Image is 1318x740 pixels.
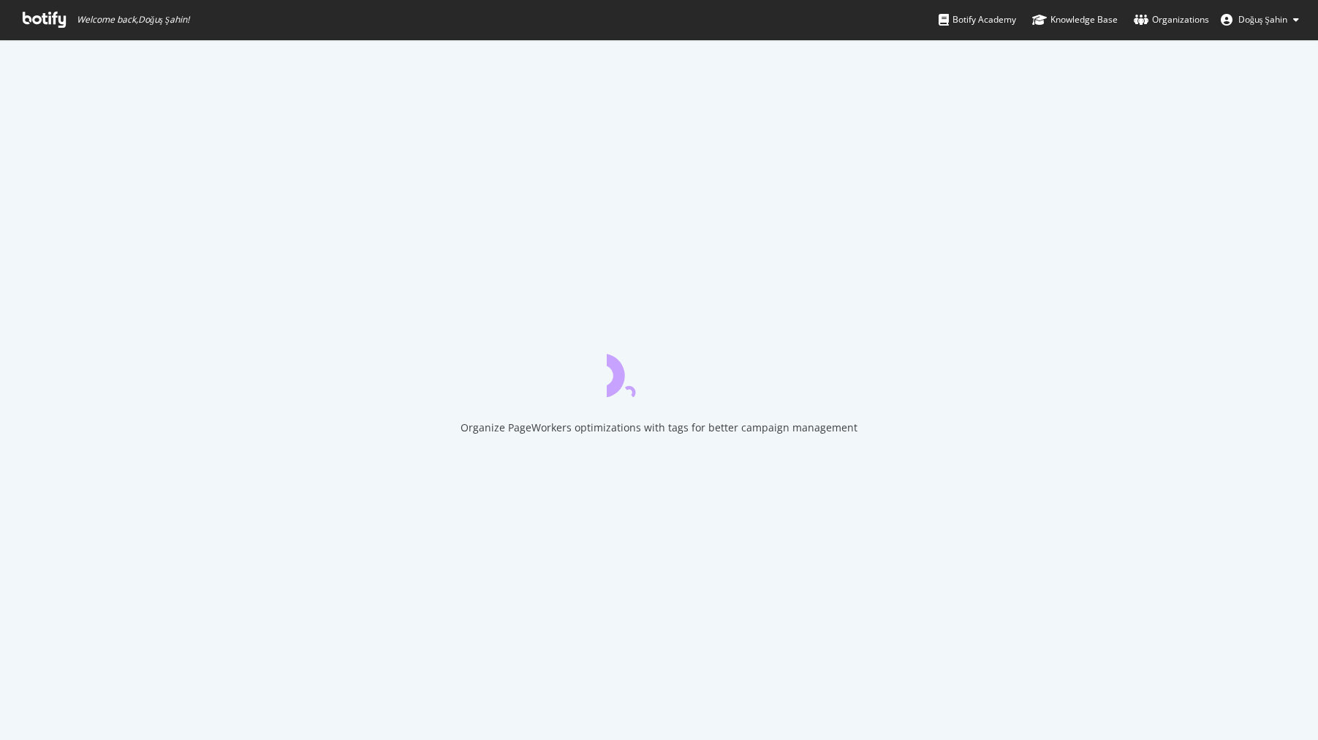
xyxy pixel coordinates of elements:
span: Welcome back, Doğuş Şahin ! [77,14,189,26]
div: Knowledge Base [1032,12,1118,27]
span: Doğuş Şahin [1238,13,1287,26]
div: Organizations [1134,12,1209,27]
div: animation [607,344,712,397]
div: Botify Academy [939,12,1016,27]
div: Organize PageWorkers optimizations with tags for better campaign management [461,420,857,435]
button: Doğuş Şahin [1209,8,1311,31]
